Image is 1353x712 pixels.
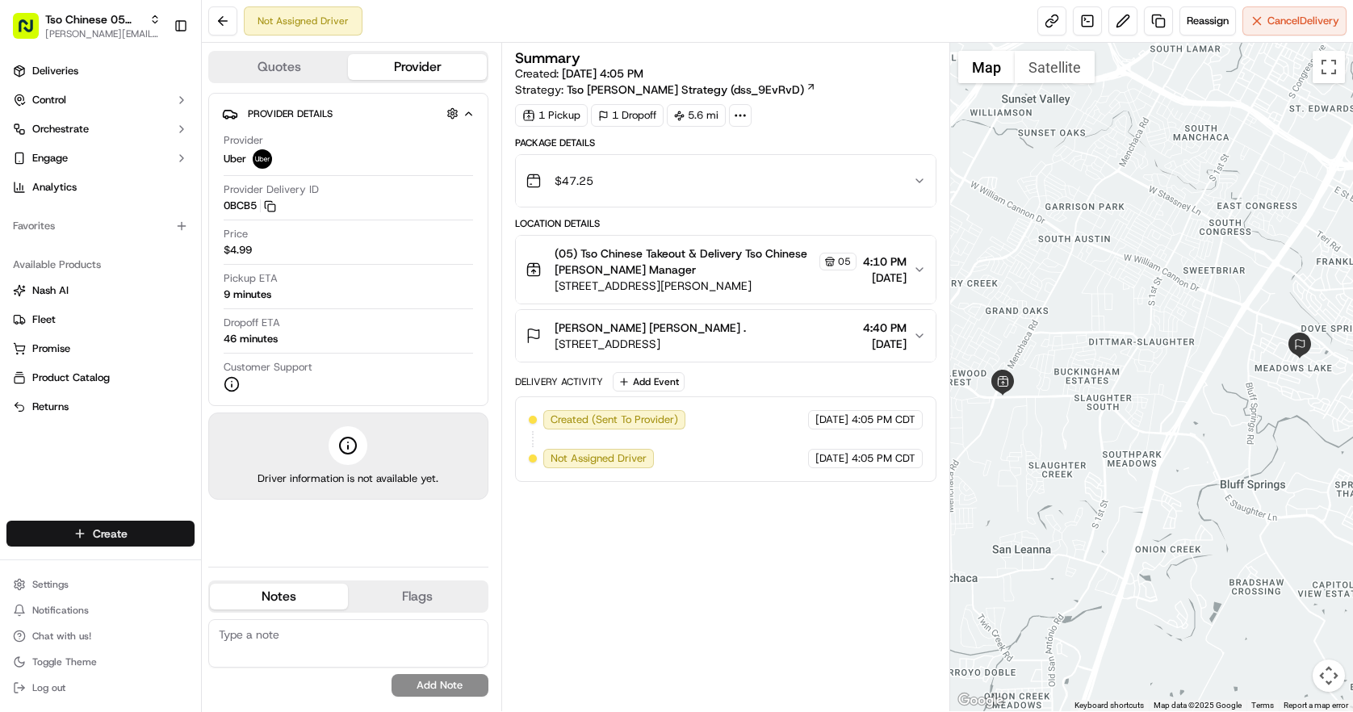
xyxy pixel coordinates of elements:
[224,152,246,166] span: Uber
[45,27,161,40] button: [PERSON_NAME][EMAIL_ADDRESS][DOMAIN_NAME]
[224,316,280,330] span: Dropoff ETA
[32,234,124,250] span: Knowledge Base
[815,451,848,466] span: [DATE]
[1179,6,1236,36] button: Reassign
[32,283,69,298] span: Nash AI
[1242,6,1347,36] button: CancelDelivery
[13,312,188,327] a: Fleet
[515,136,936,149] div: Package Details
[224,360,312,375] span: Customer Support
[6,573,195,596] button: Settings
[32,341,70,356] span: Promise
[6,676,195,699] button: Log out
[6,394,195,420] button: Returns
[863,270,907,286] span: [DATE]
[555,336,746,352] span: [STREET_ADDRESS]
[224,133,263,148] span: Provider
[114,273,195,286] a: Powered byPylon
[555,173,593,189] span: $47.25
[863,336,907,352] span: [DATE]
[863,253,907,270] span: 4:10 PM
[515,375,603,388] div: Delivery Activity
[32,630,91,643] span: Chat with us!
[210,584,348,609] button: Notes
[210,54,348,80] button: Quotes
[136,236,149,249] div: 💻
[55,170,204,183] div: We're available if you need us!
[6,213,195,239] div: Favorites
[667,104,726,127] div: 5.6 mi
[6,174,195,200] a: Analytics
[852,451,915,466] span: 4:05 PM CDT
[13,283,188,298] a: Nash AI
[32,64,78,78] span: Deliveries
[1251,701,1274,710] a: Terms (opens in new tab)
[32,122,89,136] span: Orchestrate
[555,245,816,278] span: (05) Tso Chinese Takeout & Delivery Tso Chinese [PERSON_NAME] Manager
[55,154,265,170] div: Start new chat
[32,400,69,414] span: Returns
[32,151,68,165] span: Engage
[555,278,857,294] span: [STREET_ADDRESS][PERSON_NAME]
[516,155,936,207] button: $47.25
[32,371,110,385] span: Product Catalog
[224,199,276,213] button: 0BCB5
[93,526,128,542] span: Create
[516,310,936,362] button: [PERSON_NAME] [PERSON_NAME] .[STREET_ADDRESS]4:40 PM[DATE]
[13,341,188,356] a: Promise
[1074,700,1144,711] button: Keyboard shortcuts
[16,65,294,90] p: Welcome 👋
[16,154,45,183] img: 1736555255976-a54dd68f-1ca7-489b-9aae-adbdc363a1c4
[6,252,195,278] div: Available Products
[515,82,816,98] div: Strategy:
[815,413,848,427] span: [DATE]
[32,655,97,668] span: Toggle Theme
[161,274,195,286] span: Pylon
[6,145,195,171] button: Engage
[1267,14,1339,28] span: Cancel Delivery
[32,681,65,694] span: Log out
[562,66,643,81] span: [DATE] 4:05 PM
[258,471,438,486] span: Driver information is not available yet.
[130,228,266,257] a: 💻API Documentation
[274,159,294,178] button: Start new chat
[348,54,486,80] button: Provider
[16,16,48,48] img: Nash
[6,58,195,84] a: Deliveries
[32,180,77,195] span: Analytics
[958,51,1015,83] button: Show street map
[348,584,486,609] button: Flags
[32,578,69,591] span: Settings
[551,451,647,466] span: Not Assigned Driver
[516,236,936,304] button: (05) Tso Chinese Takeout & Delivery Tso Chinese [PERSON_NAME] Manager05[STREET_ADDRESS][PERSON_NA...
[1284,701,1348,710] a: Report a map error
[515,65,643,82] span: Created:
[224,332,278,346] div: 46 minutes
[515,217,936,230] div: Location Details
[222,100,475,127] button: Provider Details
[954,690,1007,711] img: Google
[6,336,195,362] button: Promise
[10,228,130,257] a: 📗Knowledge Base
[1015,51,1095,83] button: Show satellite imagery
[6,87,195,113] button: Control
[838,255,851,268] span: 05
[6,625,195,647] button: Chat with us!
[551,413,678,427] span: Created (Sent To Provider)
[224,243,252,258] span: $4.99
[6,365,195,391] button: Product Catalog
[6,307,195,333] button: Fleet
[515,51,580,65] h3: Summary
[1313,51,1345,83] button: Toggle fullscreen view
[45,11,143,27] button: Tso Chinese 05 [PERSON_NAME]
[515,104,588,127] div: 1 Pickup
[555,320,746,336] span: [PERSON_NAME] [PERSON_NAME] .
[954,690,1007,711] a: Open this area in Google Maps (opens a new window)
[16,236,29,249] div: 📗
[852,413,915,427] span: 4:05 PM CDT
[32,312,56,327] span: Fleet
[32,604,89,617] span: Notifications
[1154,701,1242,710] span: Map data ©2025 Google
[253,149,272,169] img: uber-new-logo.jpeg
